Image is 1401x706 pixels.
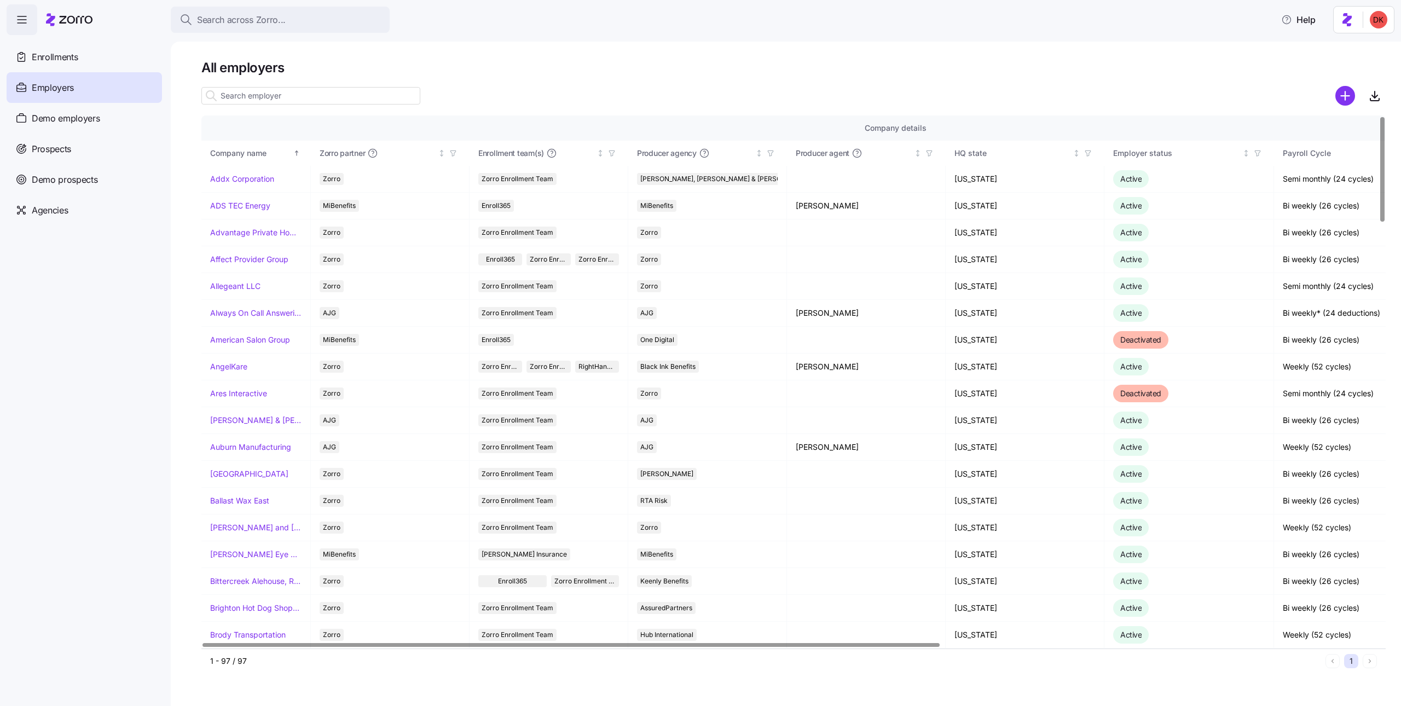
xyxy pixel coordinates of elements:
[640,495,668,507] span: RTA Risk
[7,134,162,164] a: Prospects
[1283,147,1399,159] div: Payroll Cycle
[323,495,340,507] span: Zorro
[787,354,946,380] td: [PERSON_NAME]
[482,522,553,534] span: Zorro Enrollment Team
[1120,308,1142,317] span: Active
[628,141,787,166] th: Producer agencyNot sorted
[1120,496,1142,505] span: Active
[482,387,553,400] span: Zorro Enrollment Team
[640,441,653,453] span: AJG
[914,149,922,157] div: Not sorted
[293,149,300,157] div: Sorted ascending
[946,380,1104,407] td: [US_STATE]
[787,141,946,166] th: Producer agentNot sorted
[482,414,553,426] span: Zorro Enrollment Team
[210,603,302,614] a: Brighton Hot Dog Shoppe
[482,495,553,507] span: Zorro Enrollment Team
[210,254,288,265] a: Affect Provider Group
[323,602,340,614] span: Zorro
[640,468,693,480] span: [PERSON_NAME]
[946,354,1104,380] td: [US_STATE]
[210,361,247,372] a: AngelKare
[7,42,162,72] a: Enrollments
[323,253,340,265] span: Zorro
[482,200,511,212] span: Enroll365
[323,387,340,400] span: Zorro
[323,334,356,346] span: MiBenefits
[946,300,1104,327] td: [US_STATE]
[946,514,1104,541] td: [US_STATE]
[1335,86,1355,106] svg: add icon
[482,468,553,480] span: Zorro Enrollment Team
[482,361,519,373] span: Zorro Enrollment Team
[210,522,302,533] a: [PERSON_NAME] and [PERSON_NAME]'s Furniture
[946,595,1104,622] td: [US_STATE]
[946,434,1104,461] td: [US_STATE]
[323,468,340,480] span: Zorro
[210,334,290,345] a: American Salon Group
[201,87,420,105] input: Search employer
[946,193,1104,219] td: [US_STATE]
[1120,469,1142,478] span: Active
[1120,576,1142,586] span: Active
[171,7,390,33] button: Search across Zorro...
[323,629,340,641] span: Zorro
[210,629,286,640] a: Brody Transportation
[946,407,1104,434] td: [US_STATE]
[946,622,1104,649] td: [US_STATE]
[640,414,653,426] span: AJG
[640,575,688,587] span: Keenly Benefits
[32,81,74,95] span: Employers
[1272,9,1324,31] button: Help
[530,361,567,373] span: Zorro Enrollment Experts
[482,280,553,292] span: Zorro Enrollment Team
[578,253,616,265] span: Zorro Enrollment Experts
[597,149,604,157] div: Not sorted
[323,575,340,587] span: Zorro
[640,307,653,319] span: AJG
[210,200,270,211] a: ADS TEC Energy
[201,59,1386,76] h1: All employers
[1104,141,1274,166] th: Employer statusNot sorted
[323,307,336,319] span: AJG
[787,434,946,461] td: [PERSON_NAME]
[482,441,553,453] span: Zorro Enrollment Team
[482,307,553,319] span: Zorro Enrollment Team
[1113,147,1240,159] div: Employer status
[438,149,445,157] div: Not sorted
[210,549,302,560] a: [PERSON_NAME] Eye Associates
[578,361,616,373] span: RightHandMan Financial
[554,575,616,587] span: Zorro Enrollment Team
[946,141,1104,166] th: HQ stateNot sorted
[32,142,71,156] span: Prospects
[210,468,288,479] a: [GEOGRAPHIC_DATA]
[32,173,98,187] span: Demo prospects
[320,148,365,159] span: Zorro partner
[640,602,692,614] span: AssuredPartners
[787,300,946,327] td: [PERSON_NAME]
[1120,630,1142,639] span: Active
[486,253,515,265] span: Enroll365
[498,575,527,587] span: Enroll365
[210,442,291,453] a: Auburn Manufacturing
[323,280,340,292] span: Zorro
[946,327,1104,354] td: [US_STATE]
[640,548,673,560] span: MiBenefits
[1120,362,1142,371] span: Active
[640,361,696,373] span: Black Ink Benefits
[1073,149,1080,157] div: Not sorted
[946,488,1104,514] td: [US_STATE]
[323,361,340,373] span: Zorro
[1363,654,1377,668] button: Next page
[946,568,1104,595] td: [US_STATE]
[1120,254,1142,264] span: Active
[530,253,567,265] span: Zorro Enrollment Team
[210,281,260,292] a: Allegeant LLC
[640,387,658,400] span: Zorro
[482,602,553,614] span: Zorro Enrollment Team
[1120,389,1161,398] span: Deactivated
[482,227,553,239] span: Zorro Enrollment Team
[1120,281,1142,291] span: Active
[637,148,697,159] span: Producer agency
[210,308,302,319] a: Always On Call Answering Service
